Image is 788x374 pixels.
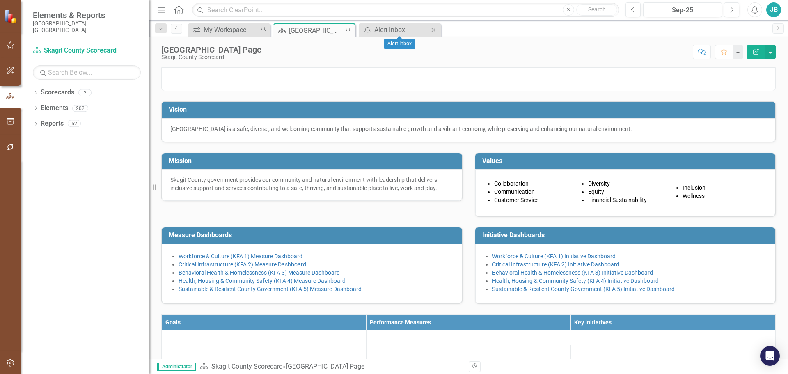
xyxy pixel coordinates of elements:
a: My Workspace [190,25,258,35]
div: Open Intercom Messenger [760,346,780,366]
input: Search Below... [33,65,141,80]
a: Alert Inbox [361,25,428,35]
button: JB [766,2,781,17]
div: [GEOGRAPHIC_DATA] Page [286,363,364,370]
a: Elements [41,103,68,113]
a: Health, Housing & Community Safety (KFA 4) Measure Dashboard [179,278,346,284]
img: ClearPoint Strategy [4,9,18,23]
span: Search [588,6,606,13]
p: Diversity [588,179,670,188]
p: Financial Sustainability [588,196,670,204]
div: 202 [72,105,88,112]
a: Workforce & Culture (KFA 1) Initiative Dashboard [492,253,616,259]
h3: Mission [169,157,458,165]
h3: Values [482,157,772,165]
a: Behavioral Health & Homelessness (KFA 3) Measure Dashboard [179,269,340,276]
p: Skagit County government provides our community and natural environment with leadership that deli... [170,176,454,192]
div: 52 [68,120,81,127]
input: Search ClearPoint... [192,3,619,17]
h3: Vision [169,106,771,113]
div: Skagit County Scorecard [161,54,261,60]
button: Sep-25 [643,2,722,17]
a: Critical Infrastructure (KFA 2) Initiative Dashboard [492,261,619,268]
div: 2 [78,89,92,96]
a: Reports [41,119,64,128]
a: Scorecards [41,88,74,97]
p: Equity [588,188,670,196]
span: Elements & Reports [33,10,141,20]
a: Critical Infrastructure (KFA 2) Measure Dashboard [179,261,306,268]
p: Customer Service [494,196,576,204]
h3: Initiative Dashboards [482,232,772,239]
a: Sustainable & Resilient County Government (KFA 5) Initiative Dashboard [492,286,675,292]
a: Sustainable & Resilient County Government (KFA 5) Measure Dashboard [179,286,362,292]
button: Search [576,4,617,16]
div: » [200,362,463,372]
div: [GEOGRAPHIC_DATA] Page [161,45,261,54]
p: Communication [494,188,576,196]
div: My Workspace [204,25,258,35]
p: Wellness [683,192,765,200]
span: Administrator [157,363,196,371]
div: [GEOGRAPHIC_DATA] Page [289,25,343,36]
h3: Measure Dashboards [169,232,458,239]
p: Inclusion [683,184,765,192]
div: Sep-25 [646,5,719,15]
a: Health, Housing & Community Safety (KFA 4) Initiative Dashboard [492,278,659,284]
small: [GEOGRAPHIC_DATA], [GEOGRAPHIC_DATA] [33,20,141,34]
a: Workforce & Culture (KFA 1) Measure Dashboard [179,253,302,259]
p: Collaboration [494,179,576,188]
a: Behavioral Health & Homelessness (KFA 3) Initiative Dashboard [492,269,653,276]
div: Alert Inbox [374,25,428,35]
a: Skagit County Scorecard [211,363,283,370]
a: Skagit County Scorecard [33,46,135,55]
p: [GEOGRAPHIC_DATA] is a safe, diverse, and welcoming community that supports sustainable growth an... [170,125,767,133]
div: Alert Inbox [384,39,415,49]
